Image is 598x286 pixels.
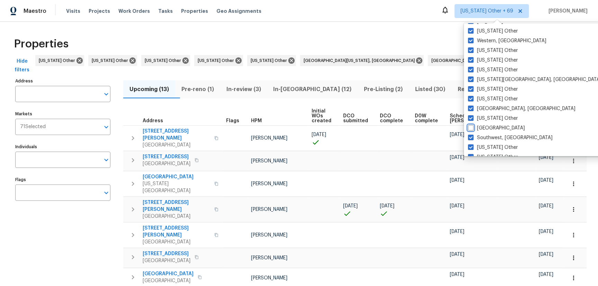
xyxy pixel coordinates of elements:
button: Open [101,155,111,165]
span: Resale (20) [456,84,491,94]
span: [US_STATE] Other [92,57,131,64]
span: [STREET_ADDRESS] [143,153,190,160]
label: [GEOGRAPHIC_DATA] [468,125,525,132]
label: Western, [GEOGRAPHIC_DATA] [468,37,546,44]
span: [GEOGRAPHIC_DATA][US_STATE], [GEOGRAPHIC_DATA] [304,57,418,64]
span: In-review (3) [224,84,263,94]
span: Hide filters [14,57,30,74]
span: Maestro [24,8,46,15]
button: Open [101,188,111,198]
span: Pre-reno (1) [179,84,216,94]
span: [DATE] [450,178,465,183]
span: [DATE] [450,155,465,160]
span: Properties [14,41,69,47]
span: Scheduled [PERSON_NAME] [450,114,489,123]
div: [US_STATE] Other [194,55,243,66]
span: Upcoming (13) [127,84,171,94]
span: Listed (30) [413,84,447,94]
label: Address [15,79,110,83]
span: Initial WOs created [312,109,331,123]
span: Projects [89,8,110,15]
label: [US_STATE] Other [468,96,518,102]
label: [US_STATE] Other [468,86,518,93]
span: [PERSON_NAME] [251,276,287,280]
label: [US_STATE] Other [468,28,518,35]
label: Southwest, [GEOGRAPHIC_DATA] [468,134,553,141]
div: [US_STATE] Other [35,55,84,66]
span: DCO submitted [343,114,368,123]
span: [DATE] [450,229,465,234]
span: [PERSON_NAME] [251,256,287,260]
span: [US_STATE] Other [251,57,290,64]
span: [DATE] [450,272,465,277]
span: Properties [181,8,208,15]
span: [US_STATE] Other + 69 [461,8,513,15]
span: [STREET_ADDRESS][PERSON_NAME] [143,199,210,213]
span: [US_STATE][GEOGRAPHIC_DATA] [143,180,210,194]
div: [US_STATE] Other [247,55,296,66]
span: [US_STATE] Other [39,57,78,64]
button: Hide filters [11,55,33,76]
span: [GEOGRAPHIC_DATA] [143,142,210,149]
span: In-[GEOGRAPHIC_DATA] (12) [271,84,354,94]
span: [DATE] [380,204,394,208]
label: Markets [15,112,110,116]
span: Flags [226,118,239,123]
div: [US_STATE] Other [88,55,137,66]
label: Individuals [15,145,110,149]
label: [US_STATE] Other [468,47,518,54]
span: [DATE] [539,178,554,183]
span: [DATE] [450,252,465,257]
span: [DATE] [539,204,554,208]
div: [US_STATE] Other [141,55,190,66]
label: Flags [15,178,110,182]
span: Visits [66,8,80,15]
span: [DATE] [312,132,326,137]
span: DCO complete [380,114,403,123]
span: [DATE] [539,272,554,277]
span: Pre-Listing (2) [362,84,405,94]
span: [PERSON_NAME] [251,136,287,141]
span: HPM [251,118,262,123]
button: Open [101,122,111,132]
span: [GEOGRAPHIC_DATA] [143,213,210,220]
span: D0W complete [415,114,438,123]
span: [GEOGRAPHIC_DATA] [143,239,210,245]
span: [STREET_ADDRESS][PERSON_NAME] [143,128,210,142]
span: [DATE] [539,155,554,160]
label: [US_STATE] Other [468,115,518,122]
span: [GEOGRAPHIC_DATA] [143,257,190,264]
span: Work Orders [118,8,150,15]
span: [GEOGRAPHIC_DATA] [143,277,194,284]
span: [PERSON_NAME] [251,233,287,238]
span: [DATE] [450,132,465,137]
label: [US_STATE] Other [468,144,518,151]
span: [GEOGRAPHIC_DATA], [GEOGRAPHIC_DATA] [431,57,523,64]
span: [DATE] [343,204,358,208]
span: [US_STATE] Other [198,57,237,64]
span: [PERSON_NAME] [251,159,287,163]
span: [GEOGRAPHIC_DATA] [143,160,190,167]
label: [US_STATE] Other [468,66,518,73]
span: [DATE] [450,204,465,208]
label: [US_STATE] Other [468,154,518,161]
span: [PERSON_NAME] [251,181,287,186]
label: [US_STATE] Other [468,57,518,64]
span: [GEOGRAPHIC_DATA] [143,270,194,277]
span: [STREET_ADDRESS] [143,250,190,257]
span: [PERSON_NAME] [251,207,287,212]
span: [US_STATE] Other [145,57,184,64]
span: Tasks [158,9,173,14]
span: [DATE] [539,252,554,257]
span: 71 Selected [20,124,46,130]
span: [DATE] [539,229,554,234]
span: Address [143,118,163,123]
div: [GEOGRAPHIC_DATA][US_STATE], [GEOGRAPHIC_DATA] [300,55,424,66]
div: [GEOGRAPHIC_DATA], [GEOGRAPHIC_DATA] [428,55,529,66]
label: [GEOGRAPHIC_DATA], [GEOGRAPHIC_DATA] [468,105,575,112]
span: [PERSON_NAME] [546,8,588,15]
button: Open [101,89,111,99]
span: [GEOGRAPHIC_DATA] [143,173,210,180]
span: [STREET_ADDRESS][PERSON_NAME] [143,225,210,239]
span: Geo Assignments [216,8,261,15]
